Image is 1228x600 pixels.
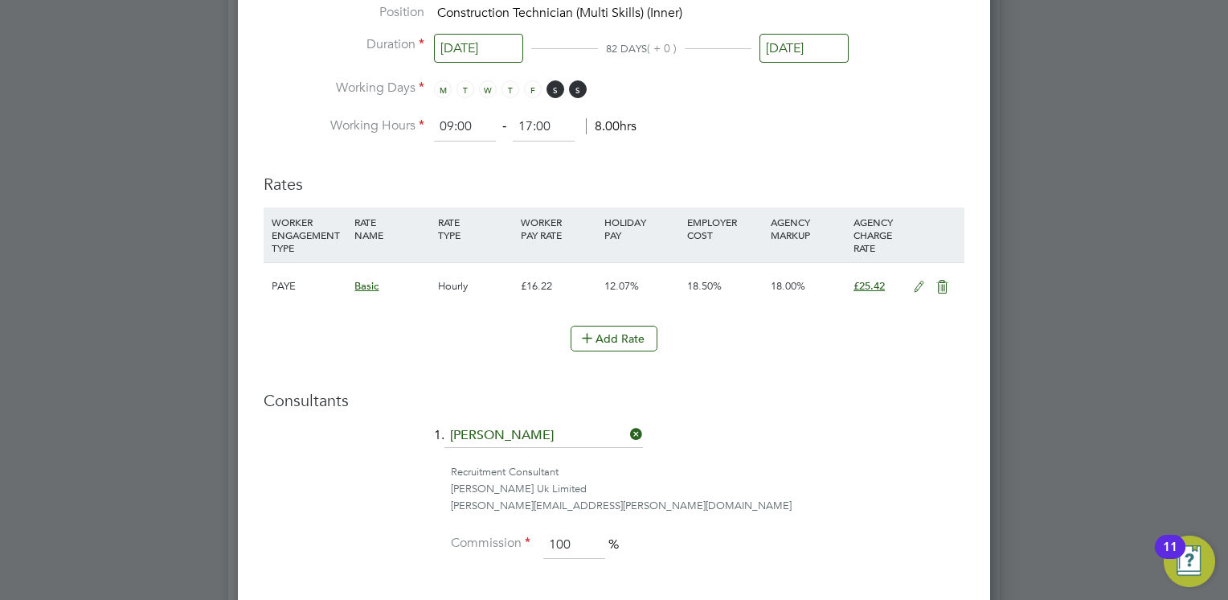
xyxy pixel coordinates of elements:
[501,80,519,98] span: T
[264,80,424,97] label: Working Days
[546,80,564,98] span: S
[517,208,600,249] div: WORKER PAY RATE
[354,279,379,293] span: Basic
[450,535,530,552] label: Commission
[434,113,496,142] input: 08:00
[683,208,766,249] div: EMPLOYER COST
[451,498,964,515] div: [PERSON_NAME][EMAIL_ADDRESS][PERSON_NAME][DOMAIN_NAME]
[434,80,452,98] span: M
[434,208,517,249] div: RATE TYPE
[451,464,964,481] div: Recruitment Consultant
[264,36,424,53] label: Duration
[849,208,905,262] div: AGENCY CHARGE RATE
[608,536,619,553] span: %
[517,263,600,310] div: £16.22
[647,41,677,55] span: ( + 0 )
[350,208,433,249] div: RATE NAME
[1164,536,1215,587] button: Open Resource Center, 11 new notifications
[268,208,350,262] div: WORKER ENGAGEMENT TYPE
[434,263,517,310] div: Hourly
[264,117,424,134] label: Working Hours
[264,158,964,195] h3: Rates
[437,5,682,21] span: Construction Technician (Multi Skills) (Inner)
[499,118,510,134] span: ‐
[606,42,647,55] span: 82 DAYS
[434,34,523,64] input: Select one
[451,481,964,498] div: [PERSON_NAME] Uk Limited
[759,34,849,64] input: Select one
[456,80,474,98] span: T
[1163,547,1177,568] div: 11
[771,279,805,293] span: 18.00%
[853,279,885,293] span: £25.42
[513,113,575,142] input: 17:00
[264,390,964,411] h3: Consultants
[264,4,424,21] label: Position
[524,80,542,98] span: F
[264,424,964,464] li: 1.
[687,279,722,293] span: 18.50%
[767,208,849,249] div: AGENCY MARKUP
[569,80,587,98] span: S
[600,208,683,249] div: HOLIDAY PAY
[444,424,643,448] input: Search for...
[479,80,497,98] span: W
[604,279,639,293] span: 12.07%
[268,263,350,310] div: PAYE
[586,118,637,134] span: 8.00hrs
[571,326,657,351] button: Add Rate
